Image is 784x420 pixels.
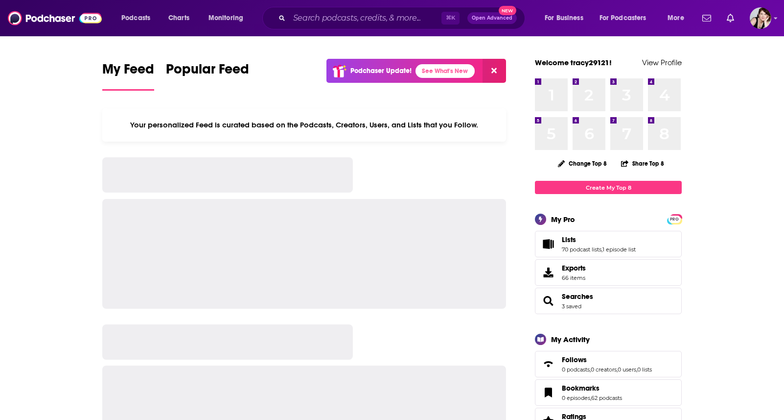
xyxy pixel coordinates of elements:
[535,58,612,67] a: Welcome tracy29121!
[562,355,587,364] span: Follows
[289,10,441,26] input: Search podcasts, credits, & more...
[562,235,636,244] a: Lists
[551,215,575,224] div: My Pro
[591,366,617,373] a: 0 creators
[538,294,558,308] a: Searches
[669,215,680,222] a: PRO
[668,11,684,25] span: More
[121,11,150,25] span: Podcasts
[272,7,534,29] div: Search podcasts, credits, & more...
[562,264,586,272] span: Exports
[590,366,591,373] span: ,
[538,386,558,399] a: Bookmarks
[415,64,475,78] a: See What's New
[102,61,154,83] span: My Feed
[535,231,682,257] span: Lists
[535,288,682,314] span: Searches
[472,16,512,21] span: Open Advanced
[750,7,771,29] button: Show profile menu
[168,11,189,25] span: Charts
[602,246,636,253] a: 1 episode list
[661,10,696,26] button: open menu
[535,259,682,286] a: Exports
[562,235,576,244] span: Lists
[617,366,618,373] span: ,
[535,379,682,406] span: Bookmarks
[535,181,682,194] a: Create My Top 8
[538,10,596,26] button: open menu
[538,237,558,251] a: Lists
[669,216,680,223] span: PRO
[562,303,581,310] a: 3 saved
[350,67,412,75] p: Podchaser Update!
[723,10,738,26] a: Show notifications dropdown
[750,7,771,29] span: Logged in as tracy29121
[593,10,661,26] button: open menu
[162,10,195,26] a: Charts
[562,246,601,253] a: 70 podcast lists
[562,384,622,393] a: Bookmarks
[551,335,590,344] div: My Activity
[115,10,163,26] button: open menu
[636,366,637,373] span: ,
[102,61,154,91] a: My Feed
[102,108,506,142] div: Your personalized Feed is curated based on the Podcasts, Creators, Users, and Lists that you Follow.
[208,11,243,25] span: Monitoring
[601,246,602,253] span: ,
[637,366,652,373] a: 0 lists
[642,58,682,67] a: View Profile
[166,61,249,83] span: Popular Feed
[562,274,586,281] span: 66 items
[621,154,665,173] button: Share Top 8
[202,10,256,26] button: open menu
[562,395,590,401] a: 0 episodes
[8,9,102,27] img: Podchaser - Follow, Share and Rate Podcasts
[600,11,646,25] span: For Podcasters
[698,10,715,26] a: Show notifications dropdown
[441,12,460,25] span: ⌘ K
[562,292,593,301] a: Searches
[552,157,613,170] button: Change Top 8
[562,366,590,373] a: 0 podcasts
[562,384,600,393] span: Bookmarks
[538,266,558,279] span: Exports
[535,351,682,377] span: Follows
[750,7,771,29] img: User Profile
[591,395,622,401] a: 62 podcasts
[166,61,249,91] a: Popular Feed
[499,6,516,15] span: New
[467,12,517,24] button: Open AdvancedNew
[562,355,652,364] a: Follows
[538,357,558,371] a: Follows
[545,11,583,25] span: For Business
[618,366,636,373] a: 0 users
